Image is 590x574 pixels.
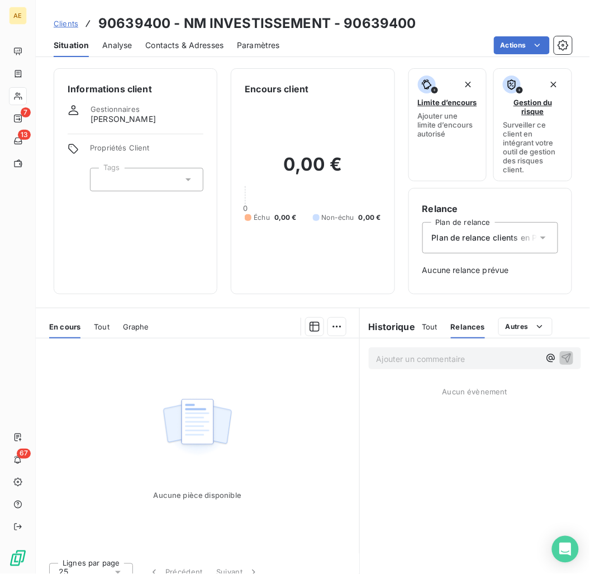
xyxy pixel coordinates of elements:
[322,213,354,223] span: Non-échu
[237,40,280,51] span: Paramètres
[442,387,507,396] span: Aucun évènement
[68,82,203,96] h6: Informations client
[161,393,233,462] img: Empty state
[422,322,437,331] span: Tout
[21,107,31,117] span: 7
[9,7,27,25] div: AE
[154,491,241,500] span: Aucune pièce disponible
[94,322,110,331] span: Tout
[418,98,477,107] span: Limite d’encours
[99,175,108,185] input: Ajouter une valeur
[274,213,297,223] span: 0,00 €
[54,18,78,29] a: Clients
[91,105,140,114] span: Gestionnaires
[17,449,31,459] span: 67
[243,204,248,213] span: 0
[360,320,416,333] h6: Historique
[503,98,563,116] span: Gestion du risque
[422,265,558,276] span: Aucune relance prévue
[493,68,572,181] button: Gestion du risqueSurveiller ce client en intégrant votre outil de gestion des risques client.
[408,68,487,181] button: Limite d’encoursAjouter une limite d’encours autorisé
[49,322,80,331] span: En cours
[245,153,380,187] h2: 0,00 €
[54,19,78,28] span: Clients
[503,120,563,174] span: Surveiller ce client en intégrant votre outil de gestion des risques client.
[254,213,270,223] span: Échu
[54,40,89,51] span: Situation
[90,143,203,159] span: Propriétés Client
[451,322,485,331] span: Relances
[359,213,381,223] span: 0,00 €
[123,322,149,331] span: Graphe
[245,82,308,96] h6: Encours client
[494,36,550,54] button: Actions
[498,318,553,336] button: Autres
[145,40,223,51] span: Contacts & Adresses
[422,202,558,215] h6: Relance
[98,13,416,34] h3: 90639400 - NM INVESTISSEMENT - 90639400
[102,40,132,51] span: Analyse
[418,111,478,138] span: Ajouter une limite d’encours autorisé
[552,536,579,563] div: Open Intercom Messenger
[9,549,27,567] img: Logo LeanPay
[91,114,156,125] span: [PERSON_NAME]
[18,130,31,140] span: 13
